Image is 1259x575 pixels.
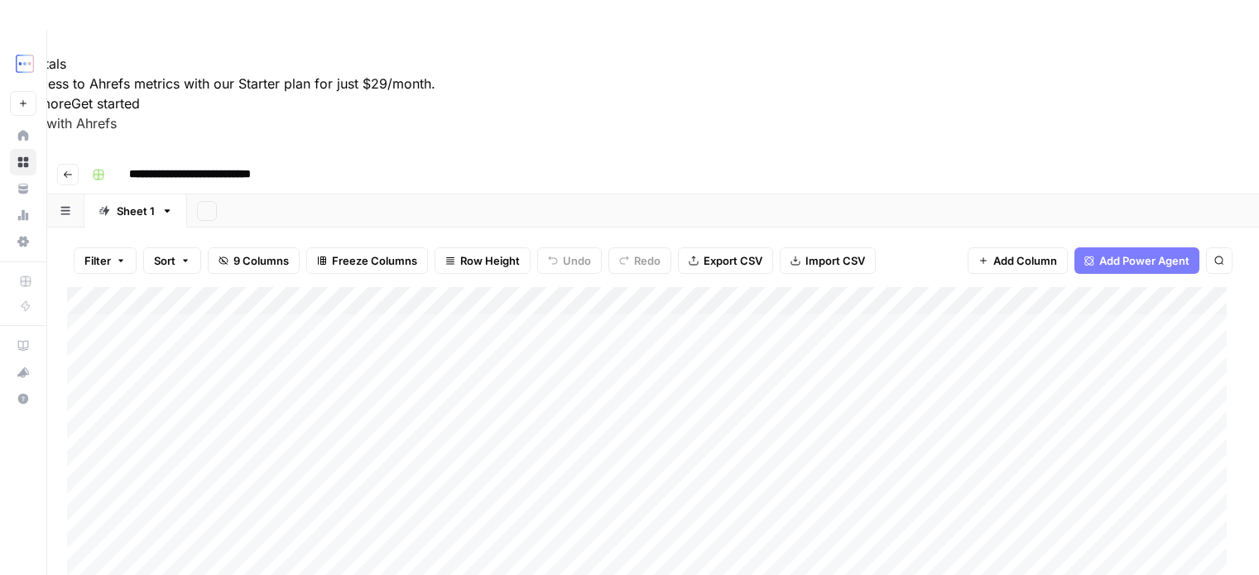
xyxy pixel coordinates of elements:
[634,252,661,269] span: Redo
[233,252,289,269] span: 9 Columns
[704,252,762,269] span: Export CSV
[84,252,111,269] span: Filter
[608,247,671,274] button: Redo
[10,386,36,412] button: Help + Support
[84,194,187,228] a: Sheet 1
[10,202,36,228] a: Usage
[10,149,36,175] a: Browse
[1099,252,1189,269] span: Add Power Agent
[805,252,865,269] span: Import CSV
[10,359,36,386] button: What's new?
[993,252,1057,269] span: Add Column
[306,247,428,274] button: Freeze Columns
[71,93,140,113] button: Get started
[332,252,417,269] span: Freeze Columns
[537,247,602,274] button: Undo
[563,252,591,269] span: Undo
[117,203,155,219] div: Sheet 1
[1074,247,1199,274] button: Add Power Agent
[10,175,36,202] a: Your Data
[968,247,1068,274] button: Add Column
[435,247,531,274] button: Row Height
[208,247,300,274] button: 9 Columns
[10,228,36,255] a: Settings
[780,247,876,274] button: Import CSV
[460,252,520,269] span: Row Height
[10,333,36,359] a: AirOps Academy
[11,360,36,385] div: What's new?
[74,247,137,274] button: Filter
[154,252,175,269] span: Sort
[143,247,201,274] button: Sort
[678,247,773,274] button: Export CSV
